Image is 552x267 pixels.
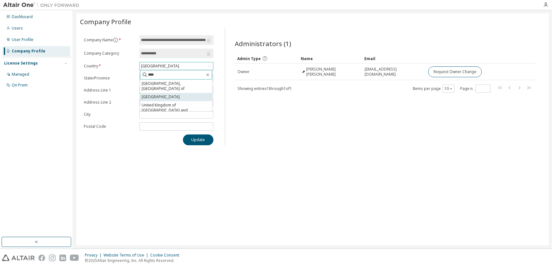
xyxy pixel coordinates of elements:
[59,255,66,261] img: linkedin.svg
[140,79,212,93] li: [GEOGRAPHIC_DATA], [GEOGRAPHIC_DATA] of
[150,253,183,258] div: Cookie Consent
[84,38,136,43] label: Company Name
[140,93,212,101] li: [GEOGRAPHIC_DATA]
[80,17,131,26] span: Company Profile
[301,53,359,64] div: Name
[4,61,38,66] div: License Settings
[84,88,136,93] label: Address Line 1
[444,86,453,91] button: 10
[183,134,213,145] button: Update
[84,64,136,69] label: Country
[12,26,23,31] div: Users
[84,76,136,81] label: State/Province
[237,56,261,61] span: Admin Type
[84,100,136,105] label: Address Line 2
[365,67,422,77] span: [EMAIL_ADDRESS][DOMAIN_NAME]
[140,63,180,70] div: [GEOGRAPHIC_DATA]
[85,258,183,263] p: © 2025 Altair Engineering, Inc. All Rights Reserved.
[12,72,29,77] div: Managed
[3,2,83,8] img: Altair One
[238,86,292,91] span: Showing entries 1 through 1 of 1
[70,255,79,261] img: youtube.svg
[306,67,359,77] span: [PERSON_NAME] [PERSON_NAME]
[38,255,45,261] img: facebook.svg
[2,255,35,261] img: altair_logo.svg
[140,62,213,70] div: [GEOGRAPHIC_DATA]
[235,39,291,48] span: Administrators (1)
[12,37,33,42] div: User Profile
[12,49,45,54] div: Company Profile
[49,255,56,261] img: instagram.svg
[140,101,212,120] li: United Kingdom of [GEOGRAPHIC_DATA] and [GEOGRAPHIC_DATA]
[84,124,136,129] label: Postal Code
[364,53,423,64] div: Email
[85,253,104,258] div: Privacy
[104,253,150,258] div: Website Terms of Use
[12,83,28,88] div: On Prem
[460,85,491,93] span: Page n.
[84,112,136,117] label: City
[84,51,136,56] label: Company Category
[12,14,33,19] div: Dashboard
[113,38,118,43] button: information
[238,69,250,74] span: Owner
[428,66,482,77] button: Request Owner Change
[413,85,454,93] span: Items per page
